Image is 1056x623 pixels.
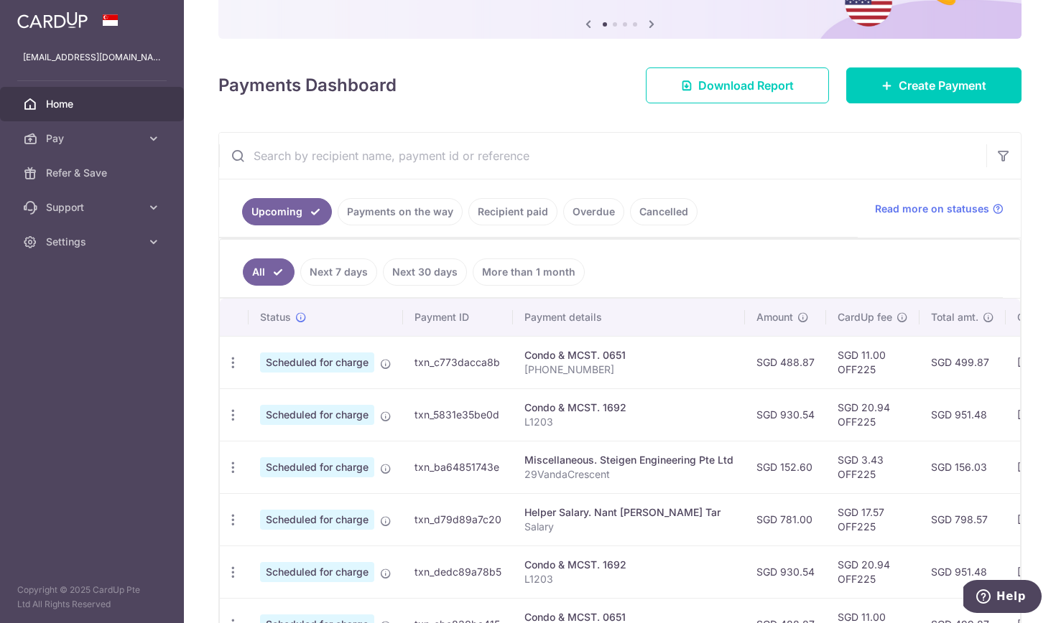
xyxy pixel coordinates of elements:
[745,388,826,441] td: SGD 930.54
[403,388,513,441] td: txn_5831e35be0d
[920,388,1006,441] td: SGD 951.48
[260,352,374,373] span: Scheduled for charge
[403,545,513,598] td: txn_dedc89a78b5
[524,520,733,534] p: Salary
[563,198,624,225] a: Overdue
[218,72,397,98] h4: Payments Dashboard
[826,388,920,441] td: SGD 20.94 OFF225
[524,558,733,572] div: Condo & MCST. 1692
[524,400,733,415] div: Condo & MCST. 1692
[931,310,978,324] span: Total amt.
[17,11,88,29] img: CardUp
[403,299,513,336] th: Payment ID
[698,77,794,94] span: Download Report
[875,202,989,216] span: Read more on statuses
[745,441,826,493] td: SGD 152.60
[473,258,585,286] a: More than 1 month
[524,453,733,467] div: Miscellaneous. Steigen Engineering Pte Ltd
[468,198,557,225] a: Recipient paid
[260,405,374,425] span: Scheduled for charge
[513,299,745,336] th: Payment details
[46,97,141,111] span: Home
[242,198,332,225] a: Upcoming
[219,133,986,179] input: Search by recipient name, payment id or reference
[826,441,920,493] td: SGD 3.43 OFF225
[23,50,161,65] p: [EMAIL_ADDRESS][DOMAIN_NAME]
[963,580,1042,616] iframe: Opens a widget where you can find more information
[524,467,733,482] p: 29VandaCrescent
[630,198,698,225] a: Cancelled
[243,258,295,286] a: All
[260,457,374,477] span: Scheduled for charge
[646,67,829,103] a: Download Report
[403,336,513,388] td: txn_c773dacca8b
[826,545,920,598] td: SGD 20.94 OFF225
[524,348,733,362] div: Condo & MCST. 0651
[403,493,513,545] td: txn_d79d89a7c20
[745,336,826,388] td: SGD 488.87
[524,362,733,377] p: [PHONE_NUMBER]
[920,493,1006,545] td: SGD 798.57
[524,505,733,520] div: Helper Salary. Nant [PERSON_NAME] Tar
[920,545,1006,598] td: SGD 951.48
[46,235,141,249] span: Settings
[875,202,1004,216] a: Read more on statuses
[826,336,920,388] td: SGD 11.00 OFF225
[756,310,793,324] span: Amount
[920,441,1006,493] td: SGD 156.03
[338,198,463,225] a: Payments on the way
[524,415,733,429] p: L1203
[920,336,1006,388] td: SGD 499.87
[899,77,986,94] span: Create Payment
[260,510,374,530] span: Scheduled for charge
[745,493,826,545] td: SGD 781.00
[383,258,467,286] a: Next 30 days
[260,310,291,324] span: Status
[46,131,141,146] span: Pay
[524,572,733,586] p: L1203
[403,441,513,493] td: txn_ba64851743e
[846,67,1022,103] a: Create Payment
[745,545,826,598] td: SGD 930.54
[838,310,892,324] span: CardUp fee
[300,258,377,286] a: Next 7 days
[46,166,141,180] span: Refer & Save
[260,562,374,582] span: Scheduled for charge
[46,200,141,215] span: Support
[826,493,920,545] td: SGD 17.57 OFF225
